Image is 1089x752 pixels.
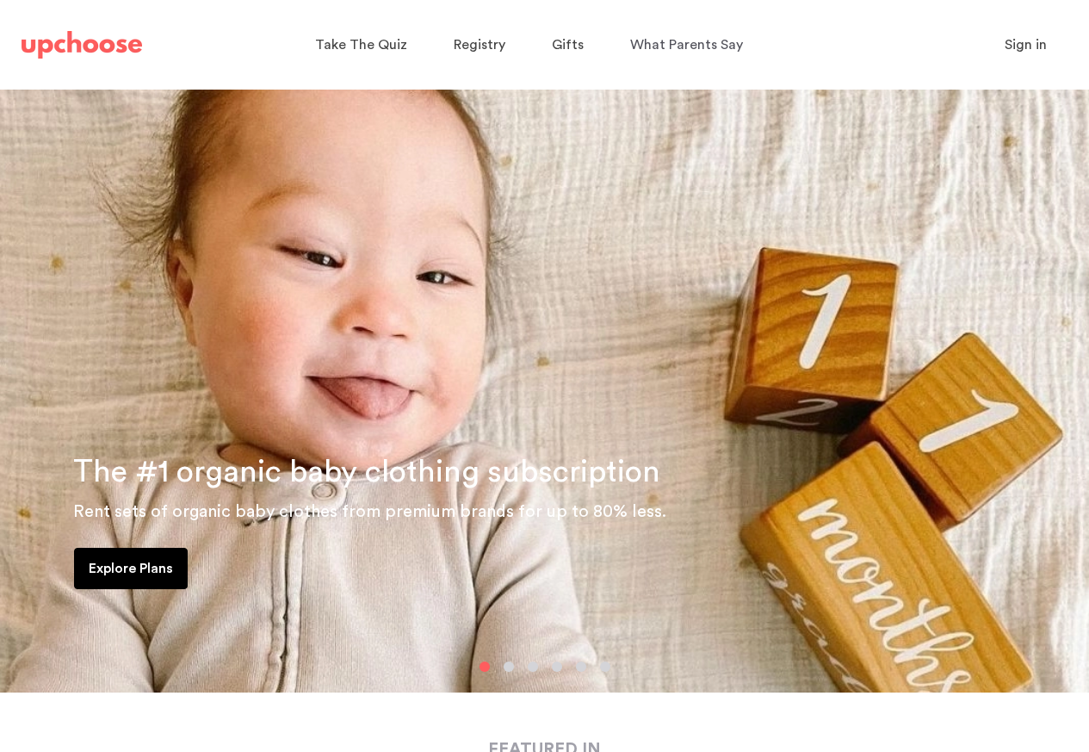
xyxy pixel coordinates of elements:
[73,457,660,488] span: The #1 organic baby clothing subscription
[552,28,589,62] a: Gifts
[315,38,407,52] span: Take The Quiz
[89,558,173,579] p: Explore Plans
[630,28,748,62] a: What Parents Say
[630,38,743,52] span: What Parents Say
[983,28,1068,62] button: Sign in
[73,498,1068,525] p: Rent sets of organic baby clothes from premium brands for up to 80% less.
[22,31,142,59] img: UpChoose
[315,28,412,62] a: Take The Quiz
[1005,38,1047,52] span: Sign in
[552,38,584,52] span: Gifts
[454,38,505,52] span: Registry
[454,28,510,62] a: Registry
[74,548,188,589] a: Explore Plans
[22,28,142,63] a: UpChoose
